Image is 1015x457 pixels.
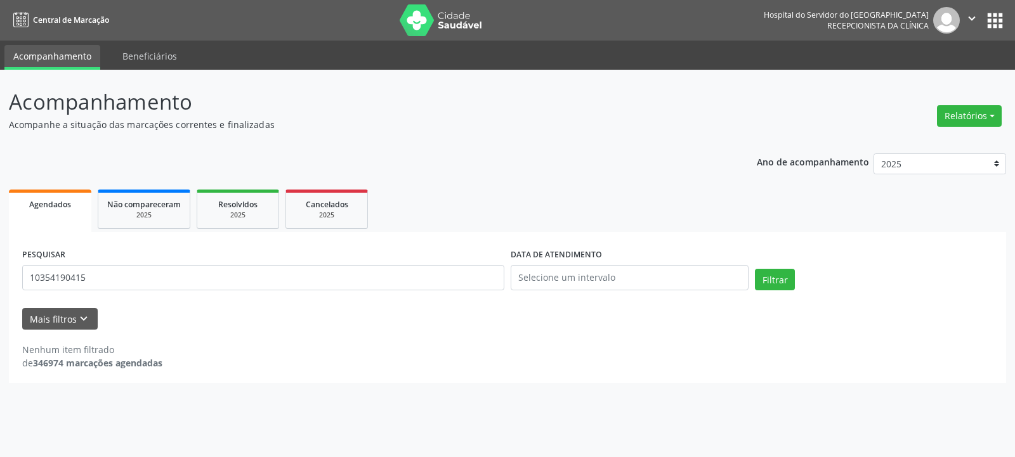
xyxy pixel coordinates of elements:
[22,343,162,356] div: Nenhum item filtrado
[984,10,1006,32] button: apps
[22,265,504,290] input: Nome, código do beneficiário ou CPF
[755,269,795,290] button: Filtrar
[9,86,707,118] p: Acompanhamento
[757,153,869,169] p: Ano de acompanhamento
[33,357,162,369] strong: 346974 marcações agendadas
[9,118,707,131] p: Acompanhe a situação das marcações correntes e finalizadas
[22,356,162,370] div: de
[960,7,984,34] button: 
[206,210,270,220] div: 2025
[114,45,186,67] a: Beneficiários
[937,105,1002,127] button: Relatórios
[33,15,109,25] span: Central de Marcação
[764,10,929,20] div: Hospital do Servidor do [GEOGRAPHIC_DATA]
[9,10,109,30] a: Central de Marcação
[218,199,258,210] span: Resolvidos
[933,7,960,34] img: img
[107,210,181,220] div: 2025
[306,199,348,210] span: Cancelados
[29,199,71,210] span: Agendados
[511,245,602,265] label: DATA DE ATENDIMENTO
[107,199,181,210] span: Não compareceram
[22,245,65,265] label: PESQUISAR
[827,20,929,31] span: Recepcionista da clínica
[22,308,98,330] button: Mais filtroskeyboard_arrow_down
[965,11,979,25] i: 
[511,265,749,290] input: Selecione um intervalo
[4,45,100,70] a: Acompanhamento
[77,312,91,326] i: keyboard_arrow_down
[295,210,358,220] div: 2025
